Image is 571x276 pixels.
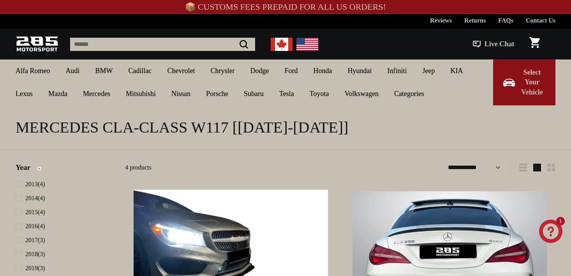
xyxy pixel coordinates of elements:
[379,59,414,82] a: Infiniti
[25,209,38,215] span: 2015
[25,236,45,245] span: (3)
[526,14,555,27] a: Contact Us
[25,264,45,273] span: (3)
[203,59,242,82] a: Chrysler
[386,82,432,105] a: Categories
[337,82,386,105] a: Volkswagen
[236,82,271,105] a: Subaru
[87,59,120,82] a: BMW
[75,82,118,105] a: Mercedes
[25,180,45,189] span: (4)
[305,59,340,82] a: Honda
[414,59,442,82] a: Jeep
[25,194,45,203] span: (4)
[25,208,45,217] span: (4)
[277,59,305,82] a: Ford
[118,82,164,105] a: Mitsubishi
[442,59,471,82] a: KIA
[198,82,236,105] a: Porsche
[525,31,545,58] a: Cart
[498,14,513,27] a: FAQs
[164,82,198,105] a: Nissan
[25,237,38,243] span: 2017
[58,59,87,82] a: Audi
[8,82,41,105] a: Lexus
[8,59,58,82] a: Alfa Romeo
[242,59,277,82] a: Dodge
[430,14,452,27] a: Reviews
[25,250,45,259] span: (3)
[185,2,386,12] h4: 📦 Customs Fees Prepaid for All US Orders!
[493,59,555,105] button: Select Your Vehicle
[462,35,525,54] button: Live Chat
[120,59,159,82] a: Cadillac
[41,82,75,105] a: Mazda
[340,59,379,82] a: Hyundai
[25,265,38,271] span: 2019
[302,82,337,105] a: Toyota
[159,59,203,82] a: Chevrolet
[537,220,565,245] inbox-online-store-chat: Shopify online store chat
[25,222,45,231] span: (4)
[16,162,36,173] span: Year
[25,223,38,229] span: 2016
[25,251,38,257] span: 2018
[125,163,340,172] div: 4 products
[25,195,38,201] span: 2014
[464,14,486,27] a: Returns
[16,160,113,179] button: Year
[519,68,545,98] span: Select Your Vehicle
[70,38,255,51] input: Search
[25,181,38,187] span: 2013
[271,82,302,105] a: Tesla
[485,39,515,49] span: Live Chat
[16,119,555,136] h1: Mercedes CLA-Class W117 [[DATE]-[DATE]]
[16,35,58,53] img: Logo_285_Motorsport_areodynamics_components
